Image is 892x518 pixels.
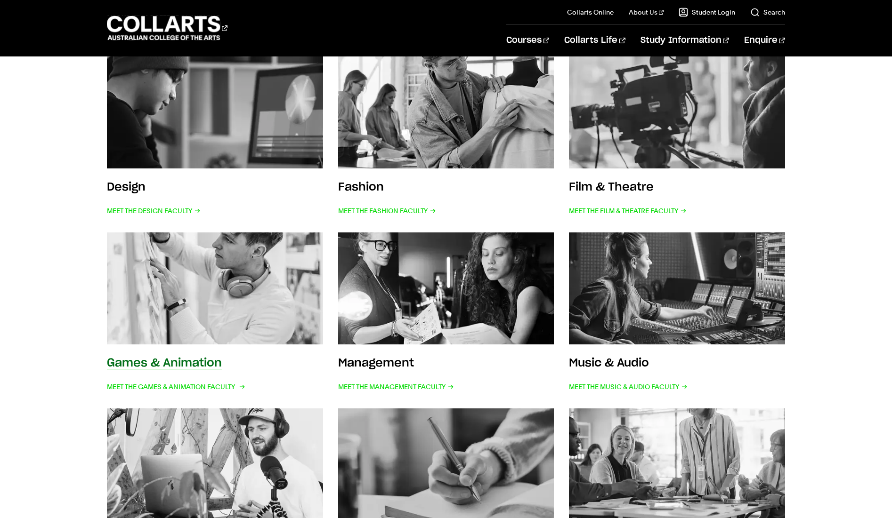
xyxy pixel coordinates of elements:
a: About Us [629,8,664,17]
a: Music & Audio Meet the Music & Audio Faculty [569,232,785,393]
a: Study Information [641,25,729,56]
a: Design Meet the Design Faculty [107,56,323,217]
a: Collarts Life [564,25,625,56]
span: Meet the Music & Audio Faculty [569,380,688,393]
a: Film & Theatre Meet the Film & Theatre Faculty [569,56,785,217]
h3: Games & Animation [107,358,222,369]
a: Management Meet the Management Faculty [338,232,554,393]
span: Meet the Management Faculty [338,380,454,393]
a: Enquire [744,25,785,56]
a: Fashion Meet the Fashion Faculty [338,56,554,217]
a: Games & Animation Meet the Games & Animation Faculty [107,232,323,393]
h3: Music & Audio [569,358,649,369]
h3: Fashion [338,182,384,193]
span: Meet the Film & Theatre Faculty [569,204,687,217]
h3: Design [107,182,146,193]
div: Go to homepage [107,15,227,41]
a: Collarts Online [567,8,614,17]
span: Meet the Design Faculty [107,204,201,217]
a: Courses [506,25,549,56]
a: Search [750,8,785,17]
span: Meet the Games & Animation Faculty [107,380,243,393]
h3: Film & Theatre [569,182,654,193]
span: Meet the Fashion Faculty [338,204,436,217]
a: Student Login [679,8,735,17]
h3: Management [338,358,414,369]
